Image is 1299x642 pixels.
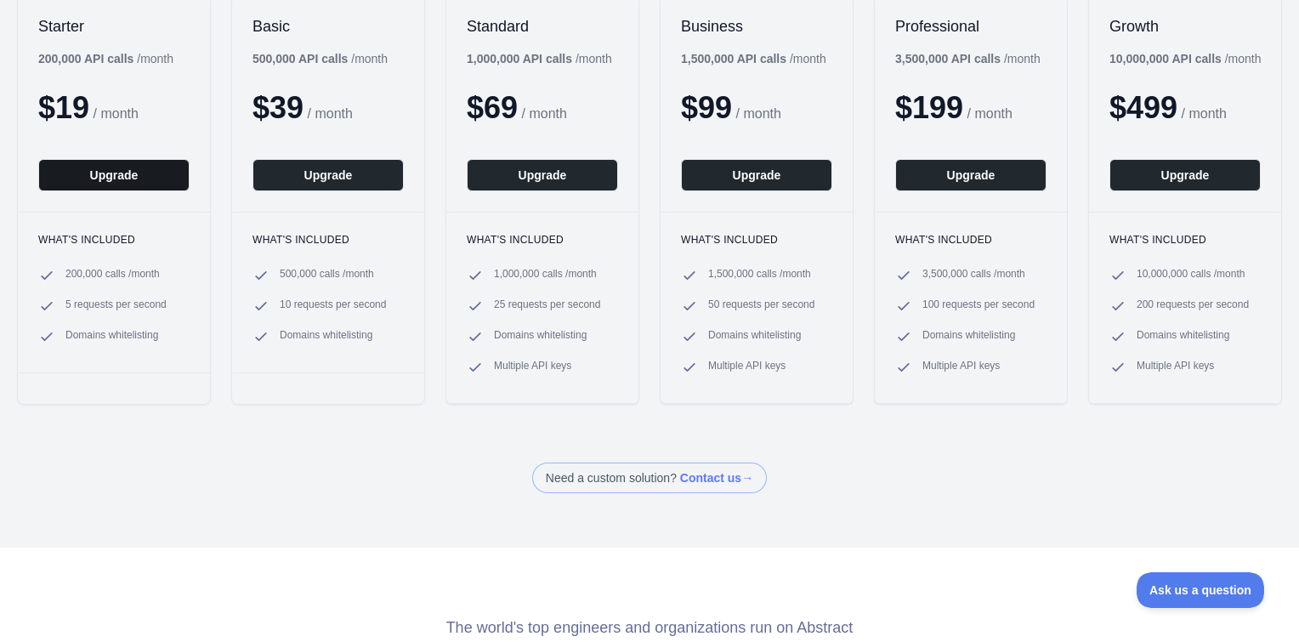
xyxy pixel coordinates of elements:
span: 3,500,000 calls / month [922,267,1025,284]
span: Domains whitelisting [708,328,801,345]
span: 25 requests per second [494,298,600,315]
span: 1,500,000 calls / month [708,267,811,284]
span: 50 requests per second [708,298,814,315]
span: Domains whitelisting [922,328,1015,345]
span: 1,000,000 calls / month [494,267,597,284]
iframe: Toggle Customer Support [1137,572,1265,608]
span: Domains whitelisting [494,328,587,345]
span: 100 requests per second [922,298,1035,315]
